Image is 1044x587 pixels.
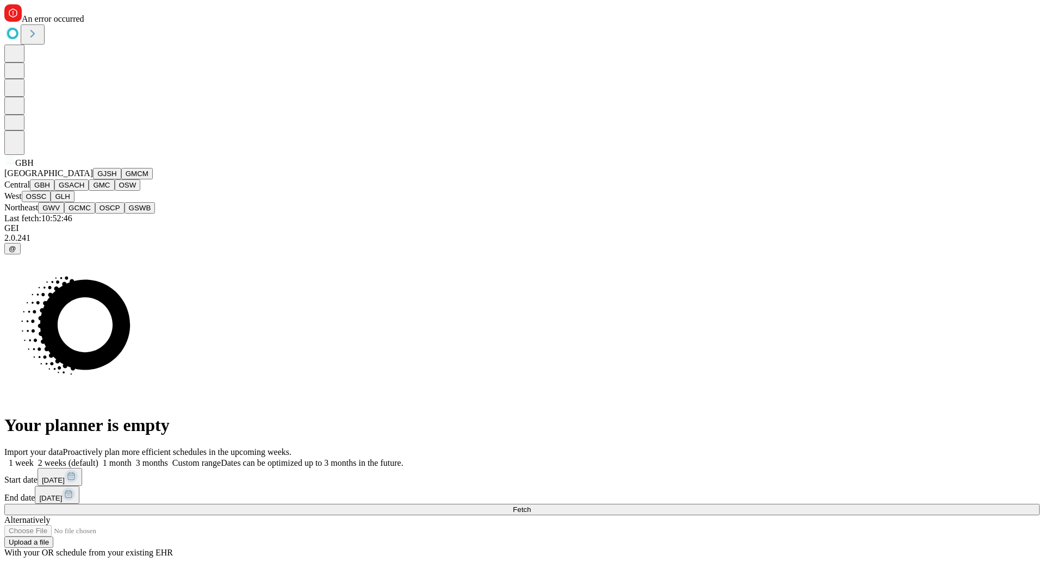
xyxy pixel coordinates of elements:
button: GMCM [121,168,153,179]
span: Custom range [172,458,221,467]
span: Dates can be optimized up to 3 months in the future. [221,458,403,467]
span: [GEOGRAPHIC_DATA] [4,168,93,178]
span: 3 months [136,458,168,467]
span: With your OR schedule from your existing EHR [4,548,173,557]
button: GSWB [125,202,156,214]
button: GSACH [54,179,89,191]
span: Northeast [4,203,38,212]
button: OSCP [95,202,125,214]
span: GBH [15,158,34,167]
span: 1 month [103,458,132,467]
span: West [4,191,22,201]
button: [DATE] [35,486,79,504]
span: @ [9,245,16,253]
div: 2.0.241 [4,233,1040,243]
button: [DATE] [38,468,82,486]
button: GBH [30,179,54,191]
div: Start date [4,468,1040,486]
span: Central [4,180,30,189]
button: GCMC [64,202,95,214]
span: Last fetch: 10:52:46 [4,214,72,223]
button: GMC [89,179,114,191]
span: Proactively plan more efficient schedules in the upcoming weeks. [63,447,291,457]
button: GLH [51,191,74,202]
span: Fetch [513,505,531,514]
button: OSW [115,179,141,191]
span: 1 week [9,458,34,467]
span: Import your data [4,447,63,457]
button: @ [4,243,21,254]
span: An error occurred [22,14,84,23]
button: Fetch [4,504,1040,515]
button: GWV [38,202,64,214]
span: Alternatively [4,515,50,524]
div: GEI [4,223,1040,233]
button: OSSC [22,191,51,202]
span: [DATE] [42,476,65,484]
h1: Your planner is empty [4,415,1040,435]
button: Upload a file [4,536,53,548]
button: GJSH [93,168,121,179]
span: 2 weeks (default) [38,458,98,467]
div: End date [4,486,1040,504]
span: [DATE] [39,494,62,502]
